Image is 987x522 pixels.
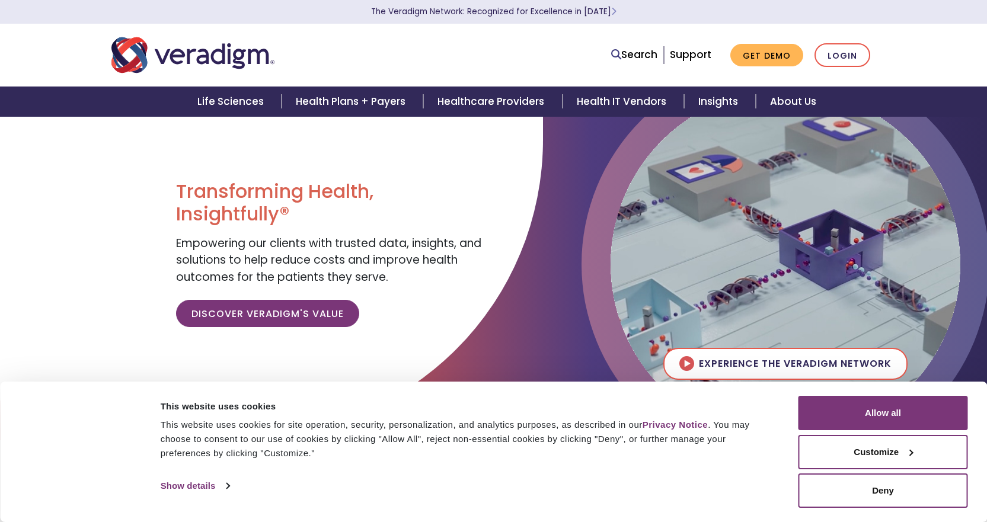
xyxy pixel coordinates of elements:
[798,435,968,469] button: Customize
[183,87,282,117] a: Life Sciences
[176,180,484,226] h1: Transforming Health, Insightfully®
[161,418,772,460] div: This website uses cookies for site operation, security, personalization, and analytics purposes, ...
[814,43,870,68] a: Login
[161,399,772,414] div: This website uses cookies
[756,87,831,117] a: About Us
[798,473,968,508] button: Deny
[423,87,562,117] a: Healthcare Providers
[176,235,481,285] span: Empowering our clients with trusted data, insights, and solutions to help reduce costs and improv...
[176,300,359,327] a: Discover Veradigm's Value
[611,47,657,63] a: Search
[111,36,274,75] img: Veradigm logo
[798,396,968,430] button: Allow all
[730,44,803,67] a: Get Demo
[563,87,684,117] a: Health IT Vendors
[643,419,708,430] a: Privacy Notice
[161,477,229,495] a: Show details
[611,6,617,17] span: Learn More
[371,6,617,17] a: The Veradigm Network: Recognized for Excellence in [DATE]Learn More
[684,87,756,117] a: Insights
[282,87,423,117] a: Health Plans + Payers
[670,47,711,62] a: Support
